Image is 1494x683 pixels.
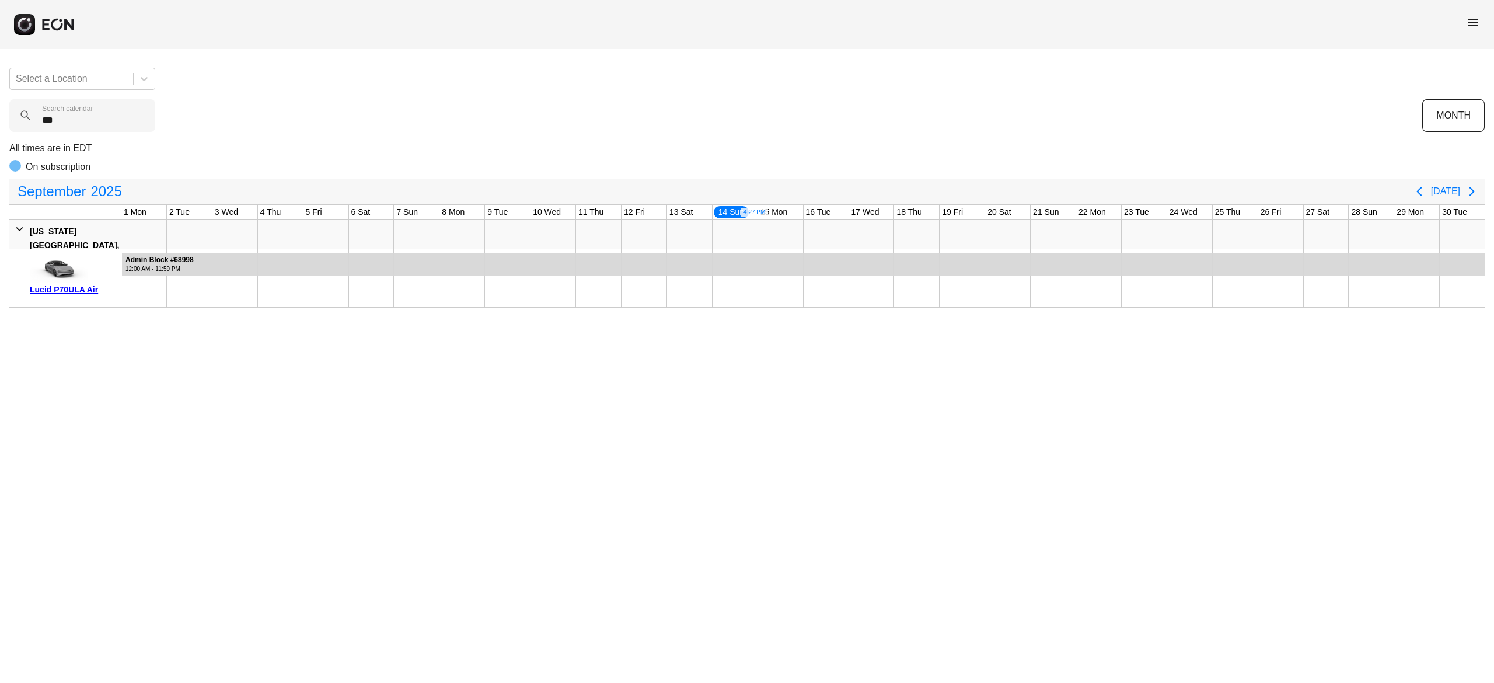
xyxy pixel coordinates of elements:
span: menu [1466,16,1480,30]
div: 8 Mon [439,205,467,219]
div: Lucid P70ULA Air [30,283,117,297]
div: 6 Sat [349,205,373,219]
div: 26 Fri [1258,205,1284,219]
div: 15 Mon [758,205,790,219]
span: September [15,180,88,203]
button: [DATE] [1431,181,1460,202]
div: 2 Tue [167,205,192,219]
div: 11 Thu [576,205,606,219]
button: Previous page [1408,180,1431,203]
div: 13 Sat [667,205,695,219]
div: 3 Wed [212,205,240,219]
p: On subscription [26,160,90,174]
div: 16 Tue [804,205,833,219]
div: 1 Mon [121,205,149,219]
div: 28 Sun [1349,205,1379,219]
button: Next page [1460,180,1483,203]
span: 2025 [88,180,124,203]
p: All times are in EDT [9,141,1485,155]
div: 25 Thu [1213,205,1242,219]
div: Admin Block #68998 [125,256,194,264]
div: 14 Sun [713,205,750,219]
div: 27 Sat [1304,205,1332,219]
div: 19 Fri [940,205,965,219]
div: 18 Thu [894,205,924,219]
div: 9 Tue [485,205,510,219]
div: 24 Wed [1167,205,1200,219]
div: 12:00 AM - 11:59 PM [125,264,194,273]
div: 10 Wed [530,205,563,219]
div: 5 Fri [303,205,324,219]
div: 29 Mon [1394,205,1426,219]
div: 7 Sun [394,205,420,219]
div: 30 Tue [1440,205,1469,219]
button: MONTH [1422,99,1485,132]
div: 12 Fri [622,205,647,219]
div: Rented for 180 days by Admin Block Current status is rental [121,249,1485,276]
button: September2025 [11,180,129,203]
img: car [30,253,88,283]
label: Search calendar [42,104,93,113]
div: 4 Thu [258,205,284,219]
div: [US_STATE][GEOGRAPHIC_DATA], [GEOGRAPHIC_DATA] [30,224,119,266]
div: 20 Sat [985,205,1013,219]
div: 23 Tue [1122,205,1151,219]
div: 22 Mon [1076,205,1108,219]
div: 21 Sun [1031,205,1061,219]
div: 17 Wed [849,205,882,219]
